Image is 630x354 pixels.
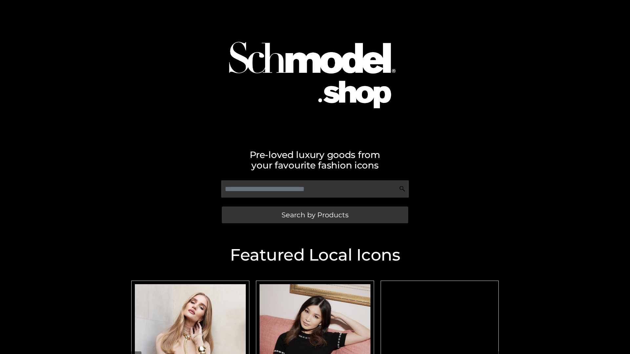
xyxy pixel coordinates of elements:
[282,211,348,218] span: Search by Products
[399,186,406,192] img: Search Icon
[128,149,502,170] h2: Pre-loved luxury goods from your favourite fashion icons
[128,247,502,263] h2: Featured Local Icons​
[222,206,408,223] a: Search by Products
